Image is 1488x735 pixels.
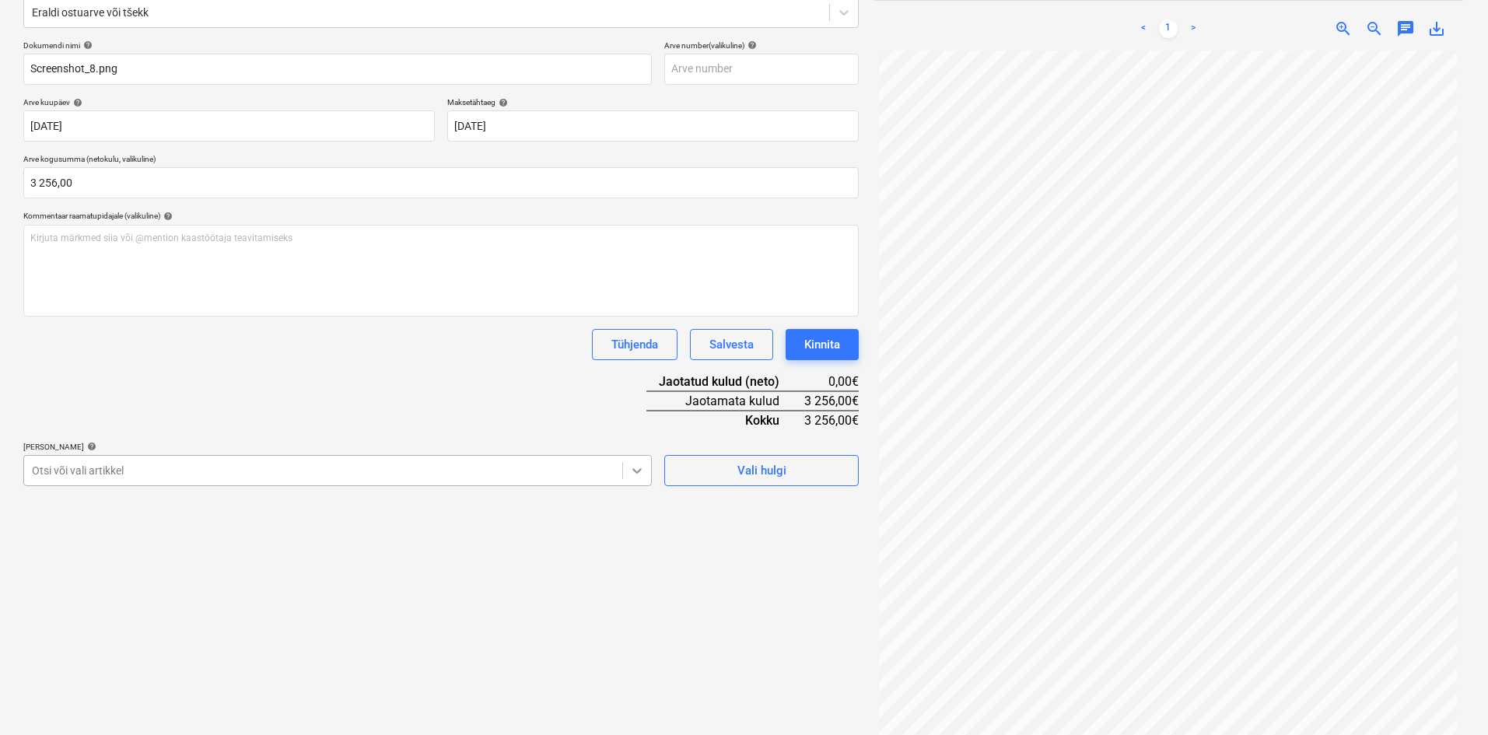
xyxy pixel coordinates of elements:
div: Jaotatud kulud (neto) [646,373,804,391]
input: Tähtaega pole määratud [447,110,859,142]
span: help [495,98,508,107]
span: help [84,442,96,451]
button: Vali hulgi [664,455,859,486]
span: help [70,98,82,107]
div: Vali hulgi [737,460,786,481]
div: Tühjenda [611,334,658,355]
input: Arve kuupäeva pole määratud. [23,110,435,142]
div: Arve kuupäev [23,97,435,107]
span: help [80,40,93,50]
div: Arve number (valikuline) [664,40,859,51]
span: help [160,212,173,221]
span: help [744,40,757,50]
p: Arve kogusumma (netokulu, valikuline) [23,154,859,167]
iframe: Chat Widget [1410,660,1488,735]
input: Arve number [664,54,859,85]
div: 3 256,00€ [804,411,859,429]
div: 0,00€ [804,373,859,391]
div: Kinnita [804,334,840,355]
div: [PERSON_NAME] [23,442,652,452]
button: Salvesta [690,329,773,360]
button: Kinnita [786,329,859,360]
div: Vestlusvidin [1410,660,1488,735]
div: Dokumendi nimi [23,40,652,51]
input: Arve kogusumma (netokulu, valikuline) [23,167,859,198]
div: Jaotamata kulud [646,391,804,411]
div: 3 256,00€ [804,391,859,411]
button: Tühjenda [592,329,677,360]
div: Salvesta [709,334,754,355]
div: Kommentaar raamatupidajale (valikuline) [23,211,859,221]
input: Dokumendi nimi [23,54,652,85]
div: Maksetähtaeg [447,97,859,107]
div: Kokku [646,411,804,429]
